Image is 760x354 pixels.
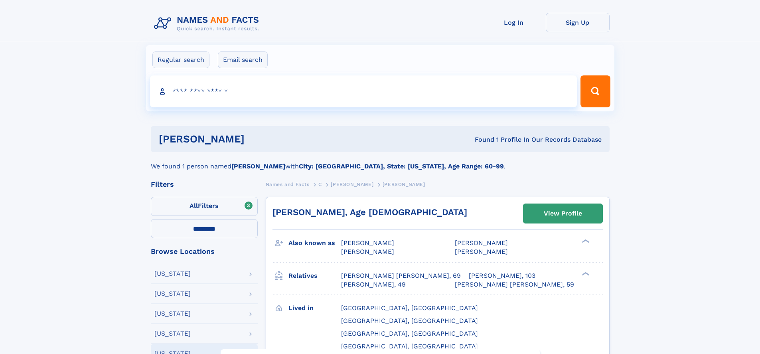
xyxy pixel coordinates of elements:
[154,310,191,317] div: [US_STATE]
[152,51,209,68] label: Regular search
[154,291,191,297] div: [US_STATE]
[383,182,425,187] span: [PERSON_NAME]
[151,152,610,171] div: We found 1 person named with .
[190,202,198,210] span: All
[231,162,285,170] b: [PERSON_NAME]
[150,75,577,107] input: search input
[469,271,535,280] a: [PERSON_NAME], 103
[455,239,508,247] span: [PERSON_NAME]
[341,280,406,289] a: [PERSON_NAME], 49
[151,181,258,188] div: Filters
[580,271,590,276] div: ❯
[546,13,610,32] a: Sign Up
[359,135,602,144] div: Found 1 Profile In Our Records Database
[341,304,478,312] span: [GEOGRAPHIC_DATA], [GEOGRAPHIC_DATA]
[341,342,478,350] span: [GEOGRAPHIC_DATA], [GEOGRAPHIC_DATA]
[455,248,508,255] span: [PERSON_NAME]
[341,330,478,337] span: [GEOGRAPHIC_DATA], [GEOGRAPHIC_DATA]
[318,182,322,187] span: C
[331,179,373,189] a: [PERSON_NAME]
[523,204,602,223] a: View Profile
[580,75,610,107] button: Search Button
[151,197,258,216] label: Filters
[288,301,341,315] h3: Lived in
[341,239,394,247] span: [PERSON_NAME]
[482,13,546,32] a: Log In
[151,13,266,34] img: Logo Names and Facts
[151,248,258,255] div: Browse Locations
[544,204,582,223] div: View Profile
[331,182,373,187] span: [PERSON_NAME]
[288,236,341,250] h3: Also known as
[218,51,268,68] label: Email search
[159,134,360,144] h1: [PERSON_NAME]
[299,162,504,170] b: City: [GEOGRAPHIC_DATA], State: [US_STATE], Age Range: 60-99
[341,317,478,324] span: [GEOGRAPHIC_DATA], [GEOGRAPHIC_DATA]
[288,269,341,283] h3: Relatives
[455,280,574,289] a: [PERSON_NAME] [PERSON_NAME], 59
[341,248,394,255] span: [PERSON_NAME]
[266,179,310,189] a: Names and Facts
[272,207,467,217] a: [PERSON_NAME], Age [DEMOGRAPHIC_DATA]
[154,330,191,337] div: [US_STATE]
[580,239,590,244] div: ❯
[341,271,461,280] a: [PERSON_NAME] [PERSON_NAME], 69
[154,271,191,277] div: [US_STATE]
[318,179,322,189] a: C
